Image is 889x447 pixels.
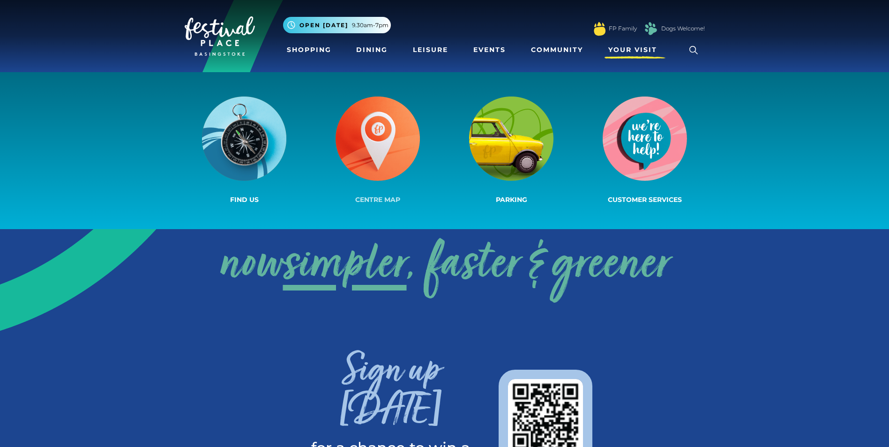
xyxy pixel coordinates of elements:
[283,17,391,33] button: Open [DATE] 9.30am-7pm
[661,24,705,33] a: Dogs Welcome!
[311,95,445,207] a: Centre Map
[527,41,587,59] a: Community
[185,16,255,56] img: Festival Place Logo
[283,41,335,59] a: Shopping
[445,95,578,207] a: Parking
[609,24,637,33] a: FP Family
[409,41,452,59] a: Leisure
[355,195,400,204] span: Centre Map
[605,41,665,59] a: Your Visit
[178,95,311,207] a: Find us
[608,195,682,204] span: Customer Services
[299,21,348,30] span: Open [DATE]
[230,195,259,204] span: Find us
[283,228,407,303] span: simpler
[496,195,527,204] span: Parking
[608,45,657,55] span: Your Visit
[297,353,485,440] h3: Sign up [DATE]
[352,21,388,30] span: 9.30am-7pm
[470,41,509,59] a: Events
[578,95,712,207] a: Customer Services
[352,41,391,59] a: Dining
[220,228,670,303] a: nowsimpler, faster & greener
